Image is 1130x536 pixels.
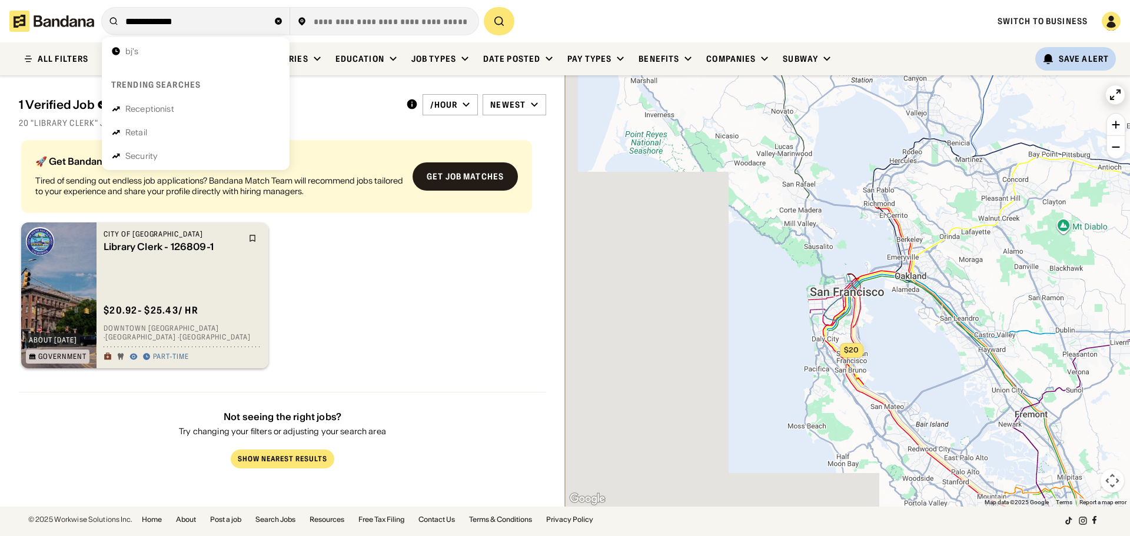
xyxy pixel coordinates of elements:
div: Show Nearest Results [238,456,327,463]
div: bj's [125,47,139,55]
div: Not seeing the right jobs? [179,411,386,422]
div: Job Types [411,54,456,64]
div: grid [19,135,546,507]
div: Part-time [153,352,189,362]
a: Contact Us [418,516,455,523]
a: Privacy Policy [546,516,593,523]
div: Save Alert [1059,54,1109,64]
a: About [176,516,196,523]
a: Resources [310,516,344,523]
span: $20 [844,345,859,354]
div: Security [125,152,158,160]
div: Companies [706,54,756,64]
div: © 2025 Workwise Solutions Inc. [28,516,132,523]
div: Benefits [639,54,679,64]
div: Pay Types [567,54,611,64]
div: 20 "library clerk" jobs on [DOMAIN_NAME] [19,118,546,128]
a: Terms (opens in new tab) [1056,499,1072,505]
div: Education [335,54,384,64]
a: Home [142,516,162,523]
a: Switch to Business [998,16,1088,26]
div: Tired of sending out endless job applications? Bandana Match Team will recommend jobs tailored to... [35,175,403,197]
div: about [DATE] [29,337,77,344]
div: /hour [430,99,458,110]
div: 🚀 Get Bandana Matched (100% Free) [35,157,403,166]
a: Post a job [210,516,241,523]
button: Map camera controls [1101,469,1124,492]
div: Subway [783,54,818,64]
a: Report a map error [1079,499,1126,505]
div: $ 20.92 - $25.43 / hr [104,304,198,317]
img: Bandana logotype [9,11,94,32]
a: Free Tax Filing [358,516,404,523]
img: Google [568,491,607,507]
div: Downtown [GEOGRAPHIC_DATA] · [GEOGRAPHIC_DATA] · [GEOGRAPHIC_DATA] [104,324,261,342]
a: Open this area in Google Maps (opens a new window) [568,491,607,507]
img: City of South San Francisco logo [26,227,54,255]
div: Newest [490,99,526,110]
span: Map data ©2025 Google [985,499,1049,505]
a: Search Jobs [255,516,295,523]
div: Trending searches [111,79,201,90]
div: ALL FILTERS [38,55,88,63]
a: Terms & Conditions [469,516,532,523]
div: Retail [125,128,147,137]
div: Date Posted [483,54,540,64]
div: 1 Verified Job [19,98,397,112]
div: Government [38,353,87,360]
div: Library Clerk - 126809-1 [104,241,241,252]
div: Get job matches [427,172,504,181]
div: City of [GEOGRAPHIC_DATA] [104,229,241,239]
div: Receptionist [125,105,174,113]
div: Try changing your filters or adjusting your search area [179,428,386,436]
